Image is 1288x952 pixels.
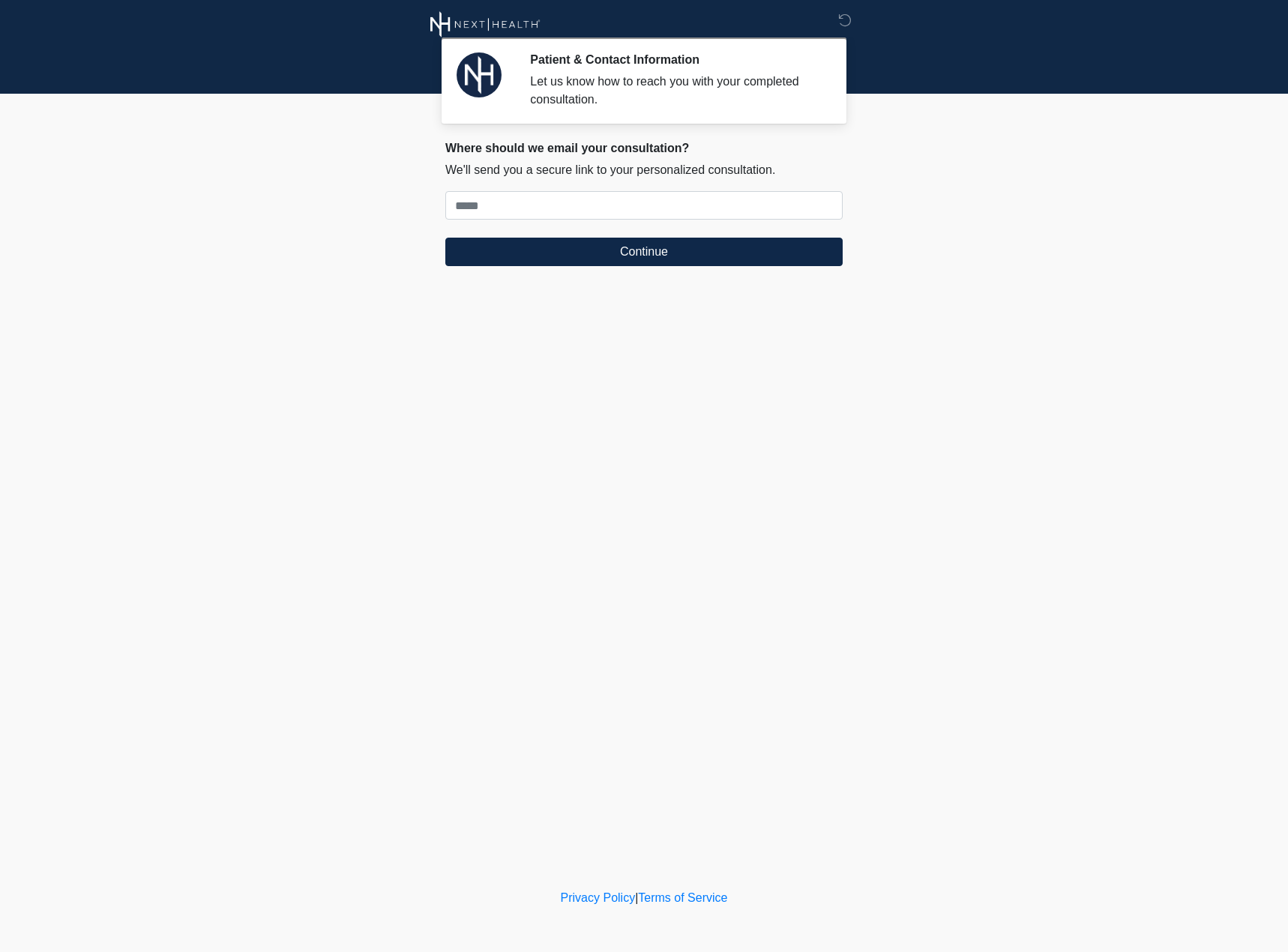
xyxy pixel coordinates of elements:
[445,161,843,179] p: We'll send you a secure link to your personalized consultation.
[635,891,638,904] a: |
[561,891,636,904] a: Privacy Policy
[530,52,820,67] h2: Patient & Contact Information
[430,11,541,37] img: Next Health Wellness Logo
[457,52,502,97] img: Agent Avatar
[530,73,820,109] div: Let us know how to reach you with your completed consultation.
[445,238,843,266] button: Continue
[638,891,727,904] a: Terms of Service
[445,141,843,155] h2: Where should we email your consultation?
